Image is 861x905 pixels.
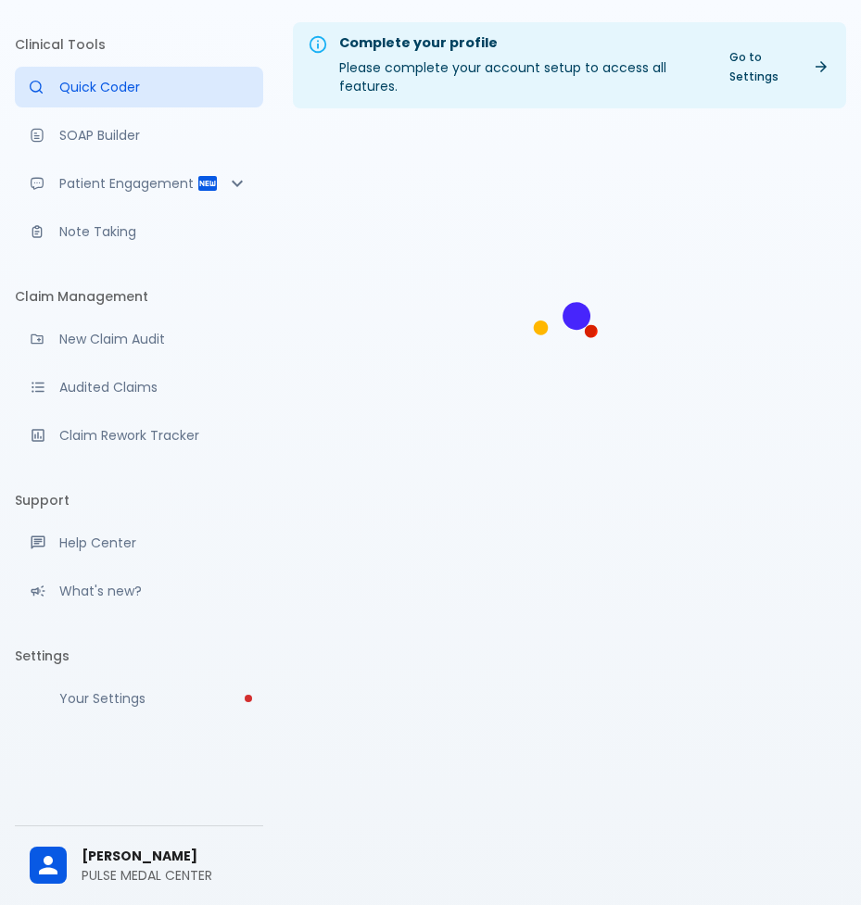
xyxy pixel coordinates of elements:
p: Audited Claims [59,378,248,396]
a: Monitor progress of claim corrections [15,415,263,456]
a: Please complete account setup [15,678,263,719]
p: Your Settings [59,689,248,708]
span: [PERSON_NAME] [82,847,248,866]
a: Moramiz: Find ICD10AM codes instantly [15,67,263,107]
a: View audited claims [15,367,263,408]
li: Clinical Tools [15,22,263,67]
p: New Claim Audit [59,330,248,348]
div: Patient Reports & Referrals [15,163,263,204]
a: Audit a new claim [15,319,263,359]
div: Recent updates and feature releases [15,571,263,611]
div: Please complete your account setup to access all features. [339,28,703,103]
p: What's new? [59,582,248,600]
div: Complete your profile [339,33,703,54]
li: Settings [15,634,263,678]
p: Note Taking [59,222,248,241]
a: Get help from our support team [15,522,263,563]
a: Go to Settings [718,44,839,90]
a: Advanced note-taking [15,211,263,252]
p: Quick Coder [59,78,248,96]
li: Support [15,478,263,522]
p: Claim Rework Tracker [59,426,248,445]
p: PULSE MEDAL CENTER [82,866,248,885]
a: Docugen: Compose a clinical documentation in seconds [15,115,263,156]
p: SOAP Builder [59,126,248,145]
li: Claim Management [15,274,263,319]
p: Help Center [59,534,248,552]
p: Patient Engagement [59,174,196,193]
div: [PERSON_NAME]PULSE MEDAL CENTER [15,834,263,898]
